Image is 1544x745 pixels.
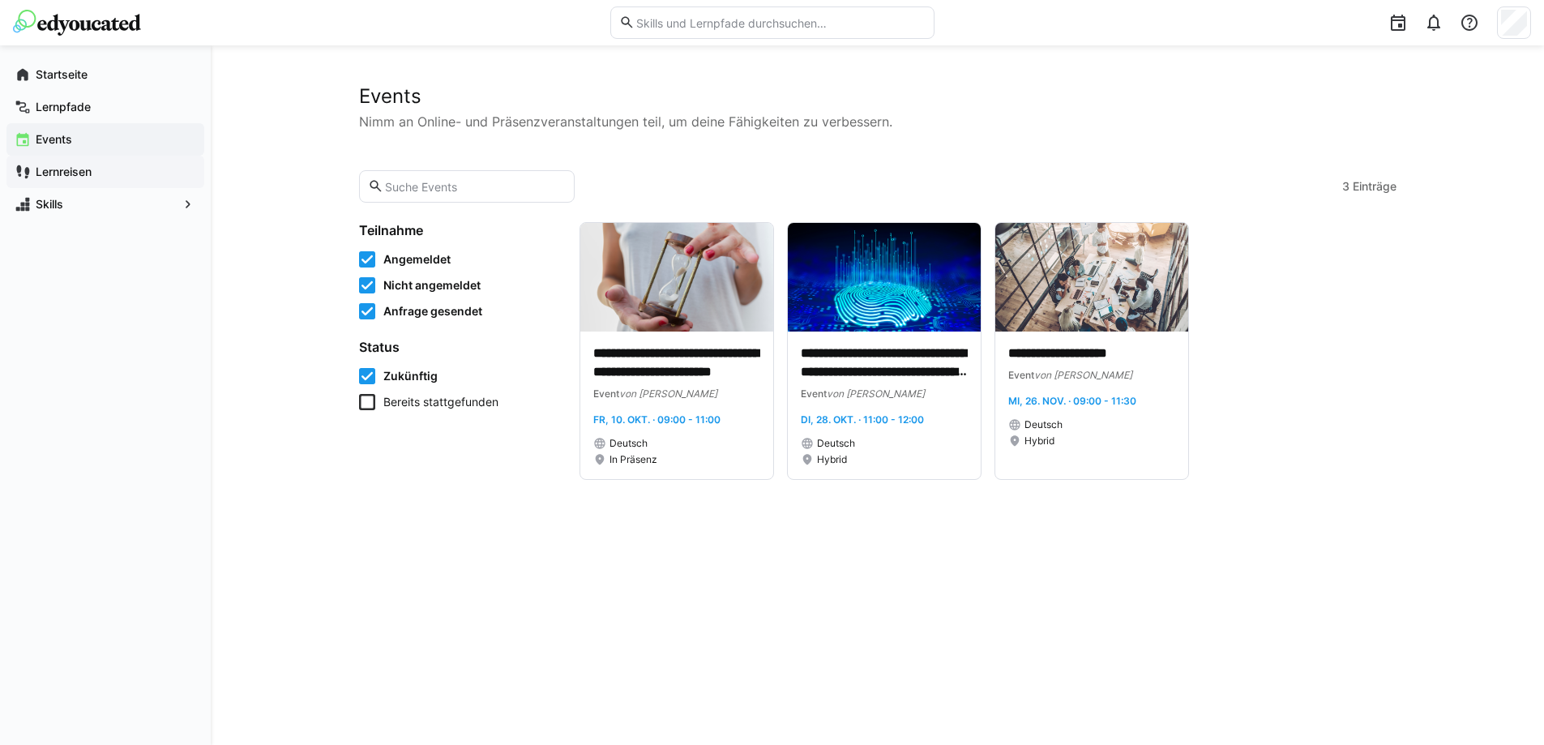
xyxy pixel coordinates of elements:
img: image [788,223,981,332]
span: 3 [1342,178,1349,195]
span: Anfrage gesendet [383,303,482,319]
span: In Präsenz [609,453,657,466]
p: Nimm an Online- und Präsenzveranstaltungen teil, um deine Fähigkeiten zu verbessern. [359,112,1396,131]
span: Deutsch [609,437,648,450]
span: Deutsch [1024,418,1063,431]
h4: Status [359,339,560,355]
span: Event [593,387,619,400]
span: Mi, 26. Nov. · 09:00 - 11:30 [1008,395,1136,407]
span: von [PERSON_NAME] [619,387,717,400]
span: Event [1008,369,1034,381]
img: image [580,223,773,332]
span: Nicht angemeldet [383,277,481,293]
input: Suche Events [383,179,566,194]
span: Di, 28. Okt. · 11:00 - 12:00 [801,413,924,426]
span: Bereits stattgefunden [383,394,498,410]
span: Angemeldet [383,251,451,268]
span: Fr, 10. Okt. · 09:00 - 11:00 [593,413,721,426]
span: Hybrid [817,453,847,466]
span: Zukünftig [383,368,438,384]
span: Einträge [1353,178,1396,195]
h2: Events [359,84,1396,109]
span: von [PERSON_NAME] [827,387,925,400]
span: Event [801,387,827,400]
span: von [PERSON_NAME] [1034,369,1132,381]
img: image [995,223,1188,332]
span: Hybrid [1024,435,1054,447]
input: Skills und Lernpfade durchsuchen… [635,15,925,30]
span: Deutsch [817,437,855,450]
h4: Teilnahme [359,222,560,238]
